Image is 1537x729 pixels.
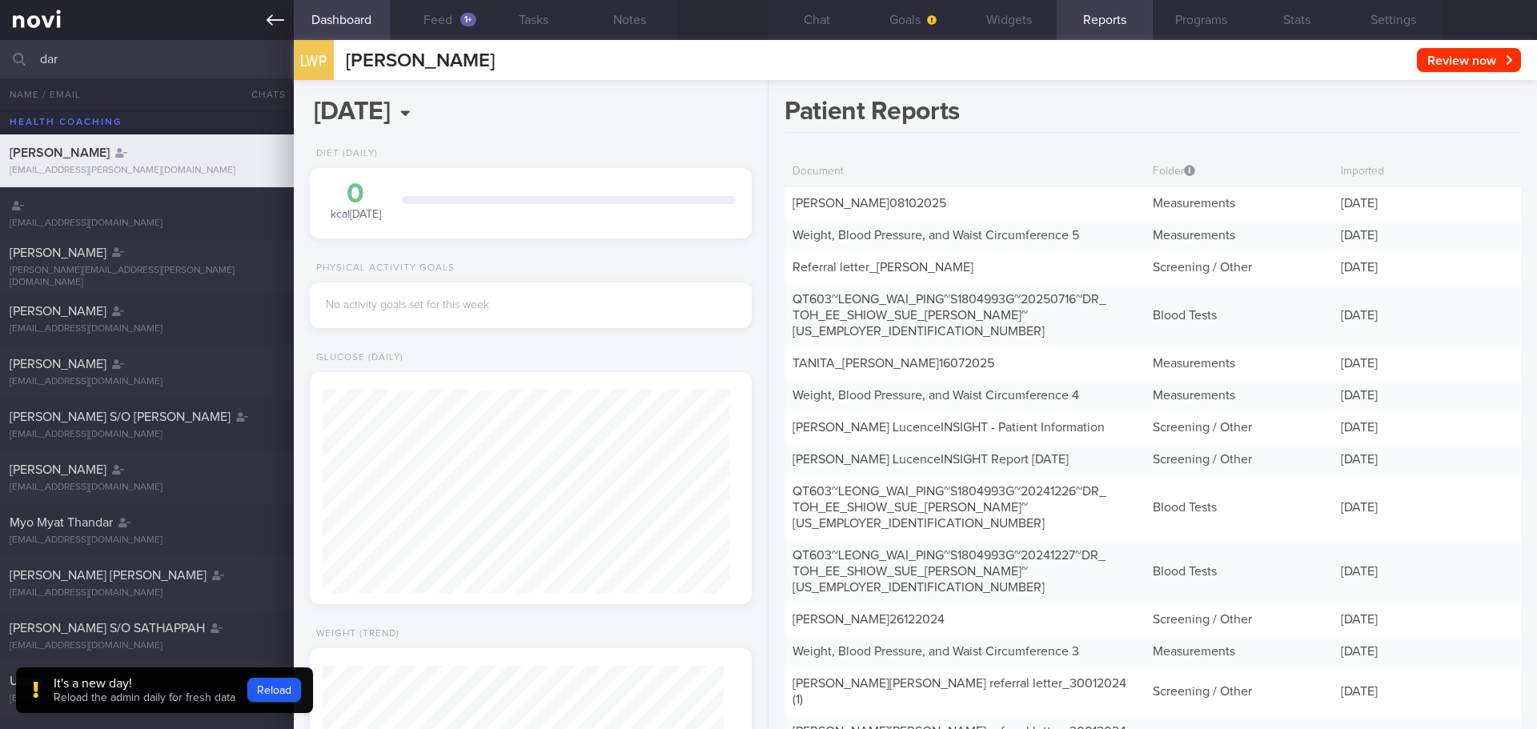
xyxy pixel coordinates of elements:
div: [DATE] [1333,219,1521,251]
div: LWP [290,30,338,92]
h1: Patient Reports [785,96,1521,133]
a: TANITA_[PERSON_NAME]16072025 [793,357,994,370]
a: Weight, Blood Pressure, and Waist Circumference 3 [793,645,1079,658]
div: [DATE] [1333,555,1521,587]
a: [PERSON_NAME]26122024 [793,613,945,626]
a: Referral letter_[PERSON_NAME] [793,261,973,274]
button: Reload [247,678,301,702]
div: Screening / Other [1145,603,1333,635]
div: Physical Activity Goals [310,262,455,274]
div: Screening / Other [1145,675,1333,707]
div: Measurements [1145,219,1333,251]
div: [DATE] [1333,491,1521,523]
div: Measurements [1145,635,1333,667]
div: Measurements [1145,347,1333,379]
div: [DATE] [1333,251,1521,283]
a: [PERSON_NAME] LucenceINSIGHT - Patient Information [793,421,1105,434]
span: [PERSON_NAME] S/O SATHAPPAH [10,622,205,635]
div: Folder [1145,157,1333,187]
div: Blood Tests [1145,555,1333,587]
span: [PERSON_NAME] [346,51,495,70]
div: [DATE] [1333,347,1521,379]
div: [DATE] [1333,187,1521,219]
div: Blood Tests [1145,299,1333,331]
div: [DATE] [1333,603,1521,635]
div: [EMAIL_ADDRESS][DOMAIN_NAME] [10,587,284,599]
div: [EMAIL_ADDRESS][DOMAIN_NAME] [10,640,284,652]
span: Udara [10,675,42,687]
a: [PERSON_NAME]08102025 [793,197,946,210]
span: Reload the admin daily for fresh data [54,692,235,703]
div: [DATE] [1333,443,1521,475]
div: [EMAIL_ADDRESS][DOMAIN_NAME] [10,693,284,705]
a: QT603~LEONG_WAI_PING~S1804993G~20250716~DR_TOH_EE_SHIOW_SUE_[PERSON_NAME]~[US_EMPLOYER_IDENTIFICA... [793,293,1106,338]
button: Review now [1417,48,1521,72]
span: [PERSON_NAME] [10,305,106,318]
span: [PERSON_NAME] [10,358,106,371]
div: No activity goals set for this week [326,298,736,313]
div: 0 [326,180,386,208]
div: [EMAIL_ADDRESS][DOMAIN_NAME] [10,429,284,441]
div: Screening / Other [1145,443,1333,475]
div: [EMAIL_ADDRESS][DOMAIN_NAME] [10,535,284,547]
div: Document [785,157,1145,187]
div: Blood Tests [1145,491,1333,523]
div: It's a new day! [54,675,235,691]
div: [DATE] [1333,379,1521,411]
span: [PERSON_NAME] [10,246,106,259]
div: [EMAIL_ADDRESS][DOMAIN_NAME] [10,323,284,335]
a: Weight, Blood Pressure, and Waist Circumference 4 [793,389,1079,402]
div: Screening / Other [1145,251,1333,283]
button: Chats [230,78,294,110]
div: Diet (Daily) [310,148,378,160]
div: Weight (Trend) [310,628,399,640]
div: [DATE] [1333,411,1521,443]
div: [EMAIL_ADDRESS][DOMAIN_NAME] [10,376,284,388]
div: Measurements [1145,187,1333,219]
a: QT603~LEONG_WAI_PING~S1804993G~20241226~DR_TOH_EE_SHIOW_SUE_[PERSON_NAME]~[US_EMPLOYER_IDENTIFICA... [793,485,1106,530]
div: kcal [DATE] [326,180,386,222]
div: Measurements [1145,379,1333,411]
span: Myo Myat Thandar [10,516,113,529]
div: [DATE] [1333,299,1521,331]
div: [EMAIL_ADDRESS][PERSON_NAME][DOMAIN_NAME] [10,165,284,177]
span: [PERSON_NAME] S/O [PERSON_NAME] [10,411,231,423]
a: Weight, Blood Pressure, and Waist Circumference 5 [793,229,1079,242]
span: [PERSON_NAME] [PERSON_NAME] [10,569,207,582]
div: [PERSON_NAME][EMAIL_ADDRESS][PERSON_NAME][DOMAIN_NAME] [10,265,284,289]
div: [EMAIL_ADDRESS][DOMAIN_NAME] [10,482,284,494]
div: Imported [1333,157,1521,187]
span: [PERSON_NAME] [10,463,106,476]
div: 1+ [460,13,476,26]
div: [EMAIL_ADDRESS][DOMAIN_NAME] [10,218,284,230]
a: [PERSON_NAME][PERSON_NAME] referral letter_30012024 (1) [793,677,1126,706]
div: [DATE] [1333,635,1521,667]
div: Screening / Other [1145,411,1333,443]
span: [PERSON_NAME] [10,146,110,159]
div: [DATE] [1333,675,1521,707]
a: QT603~LEONG_WAI_PING~S1804993G~20241227~DR_TOH_EE_SHIOW_SUE_[PERSON_NAME]~[US_EMPLOYER_IDENTIFICA... [793,549,1106,594]
a: [PERSON_NAME] LucenceINSIGHT Report [DATE] [793,453,1069,466]
div: Glucose (Daily) [310,352,403,364]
